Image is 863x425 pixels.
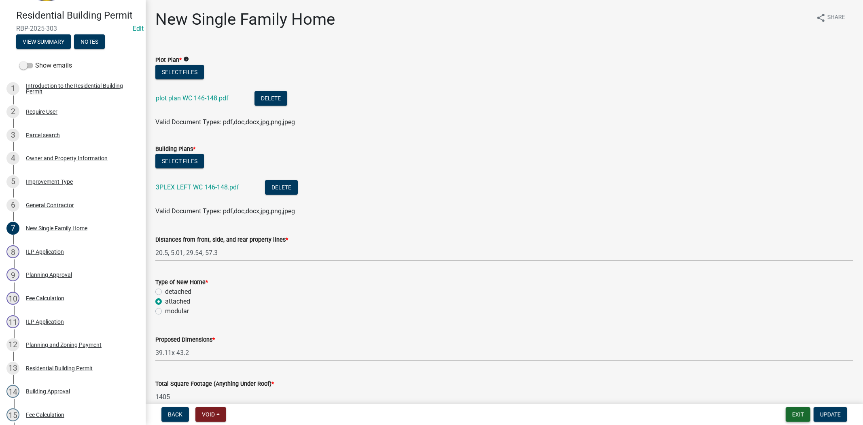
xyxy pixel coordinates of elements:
wm-modal-confirm: Edit Application Number [133,25,144,32]
div: New Single Family Home [26,225,87,231]
button: shareShare [810,10,852,25]
span: Valid Document Types: pdf,doc,docx,jpg,png,jpeg [155,207,295,215]
button: Select files [155,154,204,168]
div: Fee Calculation [26,412,64,418]
button: Delete [265,180,298,195]
div: Building Approval [26,389,70,394]
span: Back [168,411,182,418]
div: Require User [26,109,57,115]
button: Update [814,407,847,422]
div: 3 [6,129,19,142]
button: Notes [74,34,105,49]
label: Proposed Dimensions [155,337,215,343]
label: Show emails [19,61,72,70]
div: 5 [6,175,19,188]
div: Owner and Property Information [26,155,108,161]
wm-modal-confirm: Summary [16,39,71,45]
div: 15 [6,408,19,421]
div: General Contractor [26,202,74,208]
label: Building Plans [155,147,195,152]
button: Exit [786,407,810,422]
span: RBP-2025-303 [16,25,129,32]
span: Share [827,13,845,23]
div: 9 [6,268,19,281]
wm-modal-confirm: Delete Document [265,184,298,192]
div: Parcel search [26,132,60,138]
div: 7 [6,222,19,235]
span: Void [202,411,215,418]
wm-modal-confirm: Delete Document [254,95,287,103]
label: Type of New Home [155,280,208,285]
button: Back [161,407,189,422]
div: 10 [6,292,19,305]
div: 12 [6,338,19,351]
div: 2 [6,105,19,118]
button: Select files [155,65,204,79]
h1: New Single Family Home [155,10,335,29]
label: detached [165,287,191,297]
button: View Summary [16,34,71,49]
label: Plot Plan [155,57,182,63]
i: info [183,56,189,62]
div: Residential Building Permit [26,365,93,371]
label: attached [165,297,190,306]
div: ILP Application [26,249,64,255]
div: 8 [6,245,19,258]
div: 11 [6,315,19,328]
h4: Residential Building Permit [16,10,139,21]
a: Edit [133,25,144,32]
label: Total Square Footage (Anything Under Roof) [155,381,274,387]
i: share [816,13,826,23]
a: plot plan WC 146-148.pdf [156,94,229,102]
div: Planning and Zoning Payment [26,342,102,348]
div: 1 [6,82,19,95]
button: Delete [254,91,287,106]
a: 3PLEX LEFT WC 146-148.pdf [156,183,239,191]
div: ILP Application [26,319,64,325]
div: Fee Calculation [26,295,64,301]
label: modular [165,306,189,316]
span: Update [820,411,841,418]
label: Distances from front, side, and rear property lines [155,237,288,243]
button: Void [195,407,226,422]
span: Valid Document Types: pdf,doc,docx,jpg,png,jpeg [155,118,295,126]
div: 14 [6,385,19,398]
div: 13 [6,362,19,375]
div: Planning Approval [26,272,72,278]
div: Introduction to the Residential Building Permit [26,83,133,94]
div: 4 [6,152,19,165]
div: Improvement Type [26,179,73,185]
wm-modal-confirm: Notes [74,39,105,45]
div: 6 [6,199,19,212]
